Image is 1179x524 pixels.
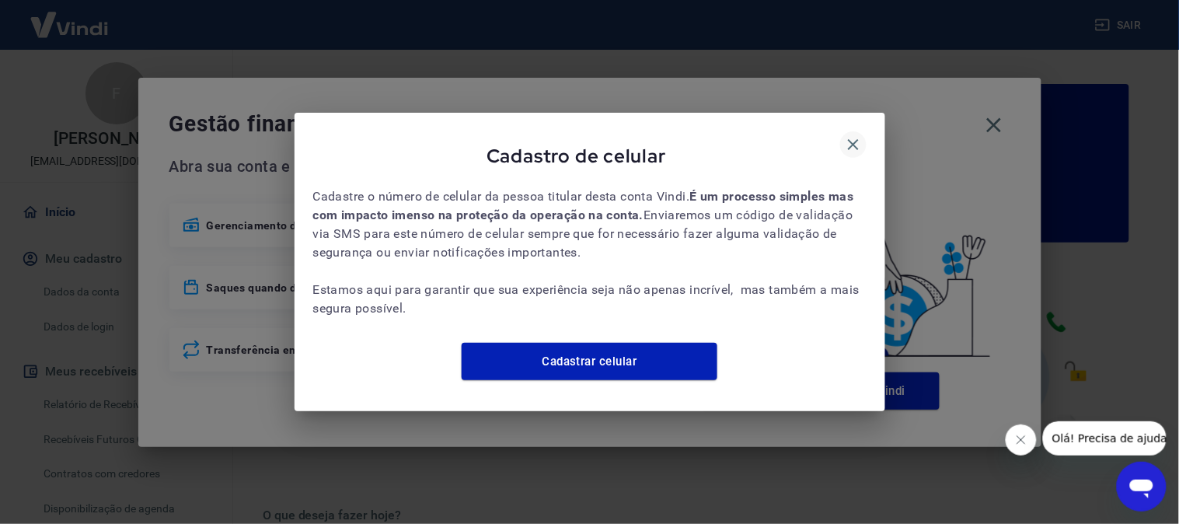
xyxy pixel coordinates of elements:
span: Cadastro de celular [313,144,840,168]
span: Cadastre o número de celular da pessoa titular desta conta Vindi. Enviaremos um código de validaç... [313,187,867,318]
iframe: Botão para abrir a janela de mensagens [1117,462,1167,512]
b: É um processo simples mas com impacto imenso na proteção da operação na conta. [313,189,857,222]
span: Olá! Precisa de ajuda? [9,11,131,23]
iframe: Fechar mensagem [1006,424,1037,456]
a: Cadastrar celular [462,343,717,380]
iframe: Mensagem da empresa [1043,421,1167,456]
